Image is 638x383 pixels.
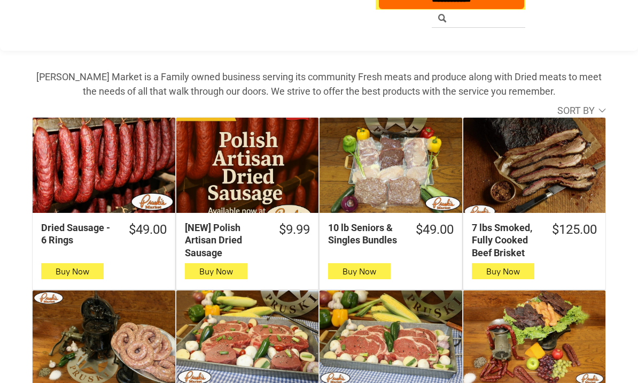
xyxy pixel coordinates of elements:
button: Buy Now [472,263,534,279]
span: Buy Now [486,266,520,277]
div: $125.00 [552,221,597,238]
div: Dried Sausage - 6 Rings [41,221,116,247]
div: $9.99 [279,221,310,238]
button: Buy Now [41,263,104,279]
a: $125.007 lbs Smoked, Fully Cooked Beef Brisket [463,221,606,259]
div: [NEW] Polish Artisan Dried Sausage [185,221,267,259]
button: Buy Now [185,263,247,279]
span: Buy Now [199,266,233,277]
div: $49.00 [129,221,167,238]
a: $49.00Dried Sausage - 6 Rings [33,221,175,247]
strong: [PERSON_NAME] Market is a Family owned business serving its community Fresh meats and produce alo... [36,71,602,97]
div: 10 lb Seniors & Singles Bundles [328,221,403,247]
div: 7 lbs Smoked, Fully Cooked Beef Brisket [472,221,540,259]
span: Buy Now [343,266,376,277]
a: $49.0010 lb Seniors & Singles Bundles [320,221,462,247]
div: $49.00 [416,221,454,238]
a: $9.99[NEW] Polish Artisan Dried Sausage [176,221,319,259]
span: Buy Now [56,266,89,277]
a: Dried Sausage - 6 Rings [33,118,175,213]
button: Buy Now [328,263,391,279]
a: 7 lbs Smoked, Fully Cooked Beef Brisket [463,118,606,213]
a: [NEW] Polish Artisan Dried Sausage [176,118,319,213]
a: 10 lb Seniors &amp; Singles Bundles [320,118,462,213]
